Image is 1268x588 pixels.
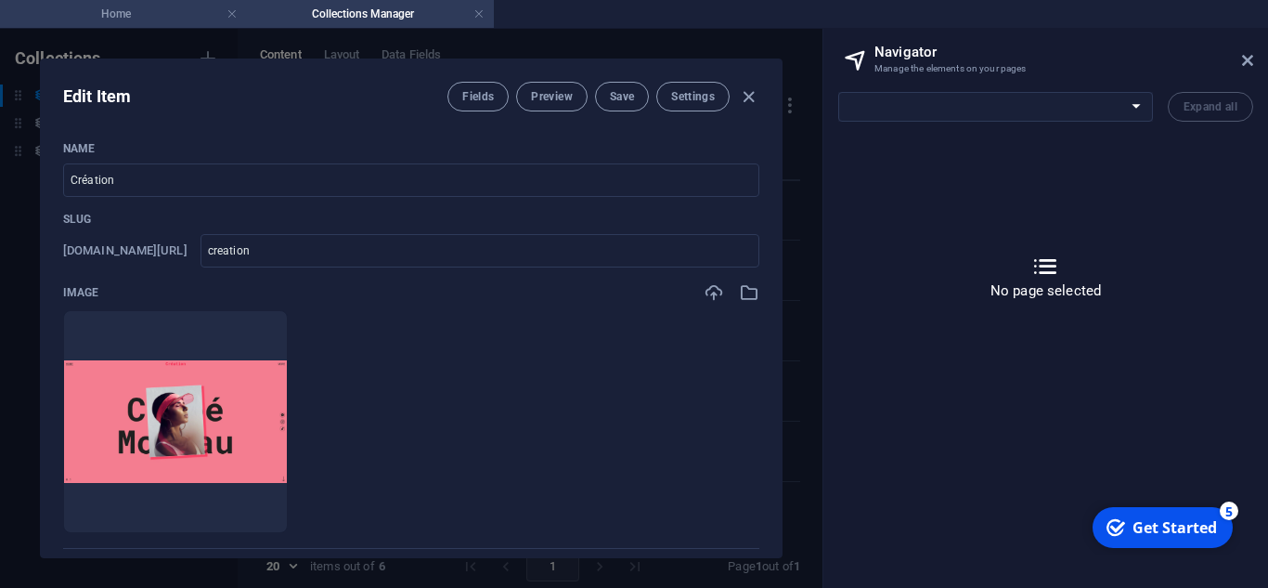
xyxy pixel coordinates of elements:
[137,2,156,20] div: 5
[247,4,494,24] h4: Collections Manager
[990,281,1101,300] p: No page selected
[64,360,287,483] img: portfolio_1_1.jpg
[610,89,634,104] span: Save
[874,44,1253,60] h2: Navigator
[447,82,509,111] button: Fields
[50,18,135,38] div: Get Started
[531,89,572,104] span: Preview
[874,60,1216,77] h3: Manage the elements on your pages
[63,141,759,156] p: Name
[10,7,150,48] div: Get Started 5 items remaining, 0% complete
[739,282,759,303] i: Select from file manager or stock photos
[63,212,759,227] p: Slug
[462,89,494,104] span: Fields
[595,82,649,111] button: Save
[671,89,715,104] span: Settings
[656,82,730,111] button: Settings
[516,82,587,111] button: Preview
